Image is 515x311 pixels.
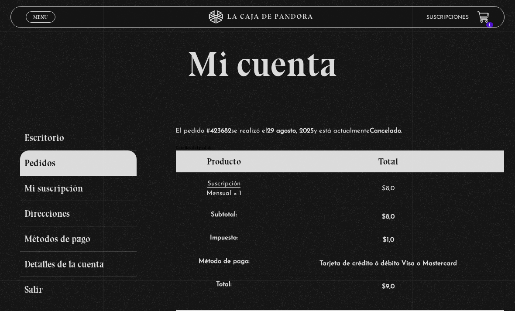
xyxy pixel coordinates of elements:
[20,125,136,150] a: Escritorio
[20,176,136,201] a: Mi suscripción
[382,185,395,192] bdi: 8,0
[176,275,272,299] th: Total:
[176,229,272,252] th: Impuesto:
[20,201,136,226] a: Direcciones
[20,150,136,176] a: Pedidos
[175,146,505,150] h2: Detalles del pedido
[272,150,505,172] th: Total
[486,22,493,27] span: 1
[20,252,136,277] a: Detalles de la cuenta
[426,15,469,20] a: Suscripciones
[382,214,386,220] span: $
[477,11,489,23] a: 1
[20,125,165,302] nav: Páginas de cuenta
[176,150,272,172] th: Producto
[272,252,505,276] td: Tarjeta de crédito ó débito Visa o Mastercard
[175,125,472,137] p: El pedido # se realizó el y está actualmente .
[383,237,387,243] span: $
[370,128,401,134] mark: Cancelado
[382,185,386,192] span: $
[383,237,394,243] span: 1,0
[206,181,240,198] a: Suscripción Mensual
[33,14,48,20] span: Menu
[20,277,136,302] a: Salir
[382,284,386,290] span: $
[31,22,51,28] span: Cerrar
[267,128,314,134] mark: 29 agosto, 2025
[382,214,395,220] span: 8,0
[20,226,136,252] a: Métodos de pago
[20,47,505,82] h1: Mi cuenta
[176,205,272,229] th: Subtotal:
[210,128,231,134] mark: 423682
[382,284,395,290] span: 9,0
[233,190,241,197] strong: × 1
[207,181,240,187] span: Suscripción
[176,252,272,276] th: Método de pago:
